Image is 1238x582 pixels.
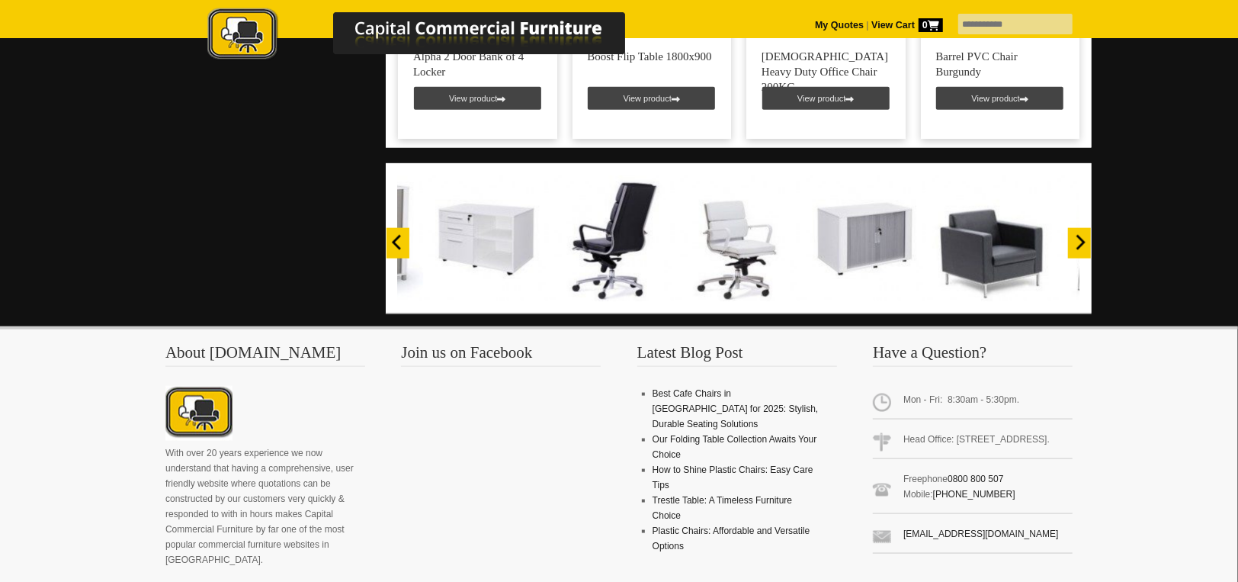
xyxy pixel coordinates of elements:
[933,489,1015,500] a: [PHONE_NUMBER]
[873,426,1073,459] span: Head Office: [STREET_ADDRESS].
[871,20,943,31] strong: View Cart
[873,465,1073,514] span: Freephone Mobile:
[653,388,819,429] a: Best Cafe Chairs in [GEOGRAPHIC_DATA] for 2025: Stylish, Durable Seating Solutions
[637,345,837,367] h3: Latest Blog Post
[653,465,813,490] a: How to Shine Plastic Chairs: Easy Care Tips
[903,529,1058,539] a: [EMAIL_ADDRESS][DOMAIN_NAME]
[800,175,926,301] img: 09
[165,386,233,441] img: About CCFNZ Logo
[401,345,601,367] h3: Join us on Facebook
[165,8,699,63] img: Capital Commercial Furniture Logo
[948,474,1003,484] a: 0800 800 507
[165,445,365,568] p: With over 20 years experience we now understand that having a comprehensive, user friendly websit...
[815,20,864,31] a: My Quotes
[653,495,792,521] a: Trestle Table: A Timeless Furniture Choice
[165,8,699,68] a: Capital Commercial Furniture Logo
[869,20,943,31] a: View Cart0
[926,175,1052,301] img: 08
[873,345,1073,367] h3: Have a Question?
[401,386,599,554] iframe: fb:page Facebook Social Plugin
[653,526,810,551] a: Plastic Chairs: Affordable and Versatile Options
[1052,175,1178,301] img: 07
[165,345,365,367] h3: About [DOMAIN_NAME]
[297,175,423,301] img: 01
[653,434,817,460] a: Our Folding Table Collection Awaits Your Choice
[675,175,800,301] img: 10
[1068,228,1091,259] button: Next
[386,228,409,259] button: Previous
[549,175,675,301] img: 11
[873,386,1073,420] span: Mon - Fri: 8:30am - 5:30pm.
[919,18,943,32] span: 0
[423,175,549,301] img: 12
